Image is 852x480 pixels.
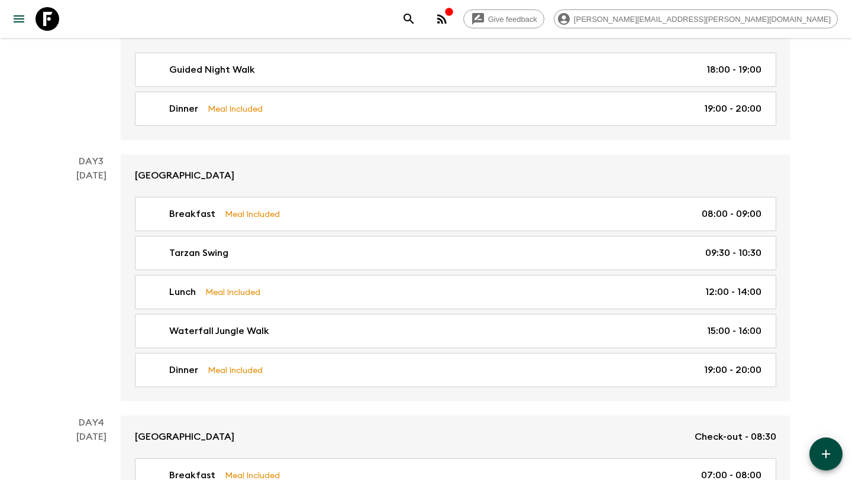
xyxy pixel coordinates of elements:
[62,416,121,430] p: Day 4
[695,430,776,444] p: Check-out - 08:30
[397,7,421,31] button: search adventures
[169,207,215,221] p: Breakfast
[567,15,837,24] span: [PERSON_NAME][EMAIL_ADDRESS][PERSON_NAME][DOMAIN_NAME]
[482,15,544,24] span: Give feedback
[554,9,838,28] div: [PERSON_NAME][EMAIL_ADDRESS][PERSON_NAME][DOMAIN_NAME]
[707,324,761,338] p: 15:00 - 16:00
[169,63,255,77] p: Guided Night Walk
[62,154,121,168] p: Day 3
[76,168,106,401] div: [DATE]
[705,246,761,260] p: 09:30 - 10:30
[706,63,761,77] p: 18:00 - 19:00
[169,285,196,299] p: Lunch
[135,430,234,444] p: [GEOGRAPHIC_DATA]
[135,353,776,387] a: DinnerMeal Included19:00 - 20:00
[169,363,198,377] p: Dinner
[135,92,776,126] a: DinnerMeal Included19:00 - 20:00
[135,314,776,348] a: Waterfall Jungle Walk15:00 - 16:00
[705,285,761,299] p: 12:00 - 14:00
[704,102,761,116] p: 19:00 - 20:00
[135,236,776,270] a: Tarzan Swing09:30 - 10:30
[463,9,544,28] a: Give feedback
[135,275,776,309] a: LunchMeal Included12:00 - 14:00
[169,102,198,116] p: Dinner
[704,363,761,377] p: 19:00 - 20:00
[702,207,761,221] p: 08:00 - 09:00
[121,416,790,458] a: [GEOGRAPHIC_DATA]Check-out - 08:30
[208,102,263,115] p: Meal Included
[208,364,263,377] p: Meal Included
[169,324,269,338] p: Waterfall Jungle Walk
[121,154,790,197] a: [GEOGRAPHIC_DATA]
[135,168,234,183] p: [GEOGRAPHIC_DATA]
[135,53,776,87] a: Guided Night Walk18:00 - 19:00
[225,207,280,220] p: Meal Included
[135,197,776,231] a: BreakfastMeal Included08:00 - 09:00
[169,246,228,260] p: Tarzan Swing
[7,7,31,31] button: menu
[205,286,260,299] p: Meal Included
